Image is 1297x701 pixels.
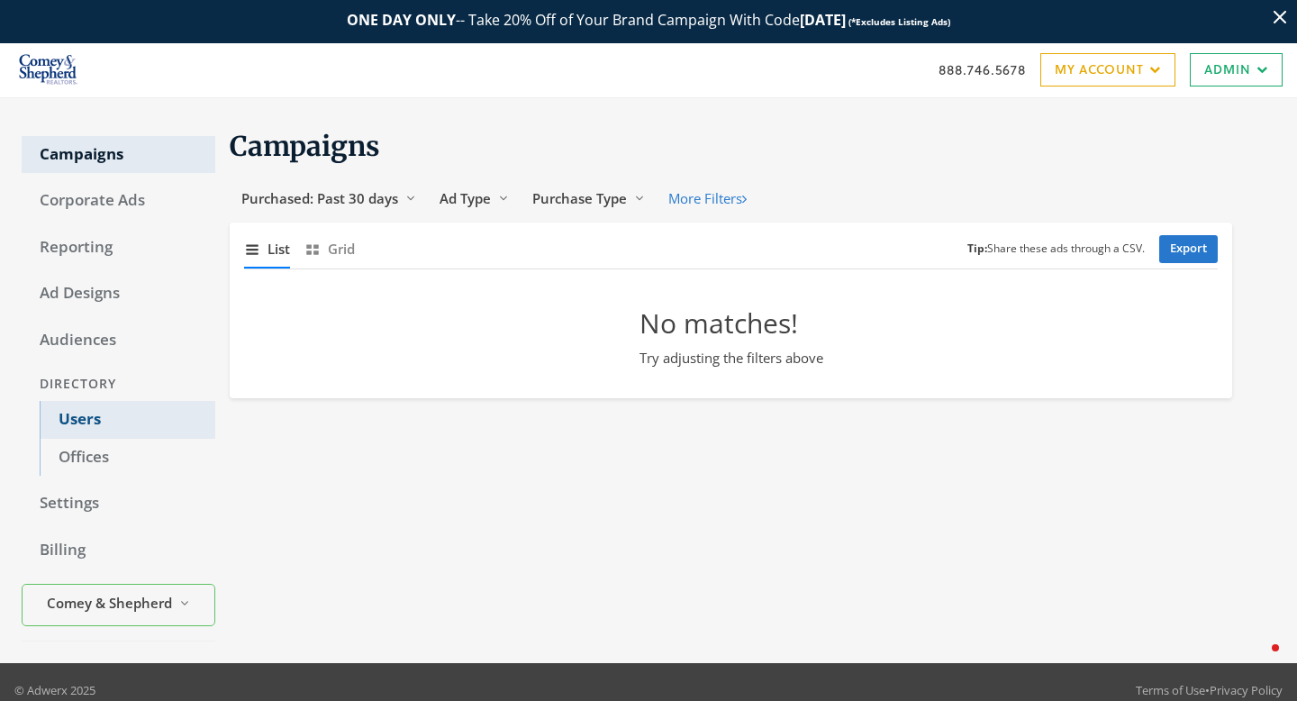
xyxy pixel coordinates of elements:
button: List [244,230,290,269]
small: Share these ads through a CSV. [967,241,1145,258]
span: Campaigns [230,129,380,163]
a: 888.746.5678 [939,60,1026,79]
span: List [268,239,290,259]
a: Reporting [22,229,215,267]
span: Ad Type [440,189,491,207]
iframe: Intercom live chat [1236,640,1279,683]
button: Comey & Shepherd [22,584,215,626]
span: Purchased: Past 30 days [241,189,398,207]
a: Export [1159,235,1218,263]
h2: No matches! [639,305,823,341]
button: Ad Type [428,182,521,215]
a: Ad Designs [22,275,215,313]
p: © Adwerx 2025 [14,681,95,699]
div: Directory [22,368,215,401]
span: Comey & Shepherd [47,593,172,614]
a: Offices [40,439,215,477]
a: Terms of Use [1136,682,1205,698]
button: Purchased: Past 30 days [230,182,428,215]
button: Grid [304,230,355,269]
div: • [1136,681,1283,699]
a: Settings [22,485,215,523]
a: Audiences [22,322,215,360]
a: Users [40,401,215,439]
button: More Filters [657,182,758,215]
a: My Account [1040,53,1175,86]
span: Grid [328,239,355,259]
a: Campaigns [22,136,215,174]
img: Adwerx [14,48,82,93]
a: Privacy Policy [1210,682,1283,698]
a: Admin [1190,53,1283,86]
a: Corporate Ads [22,182,215,220]
span: Purchase Type [532,189,627,207]
a: Billing [22,532,215,569]
p: Try adjusting the filters above [639,348,823,369]
button: Purchase Type [521,182,657,215]
b: Tip: [967,241,987,256]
